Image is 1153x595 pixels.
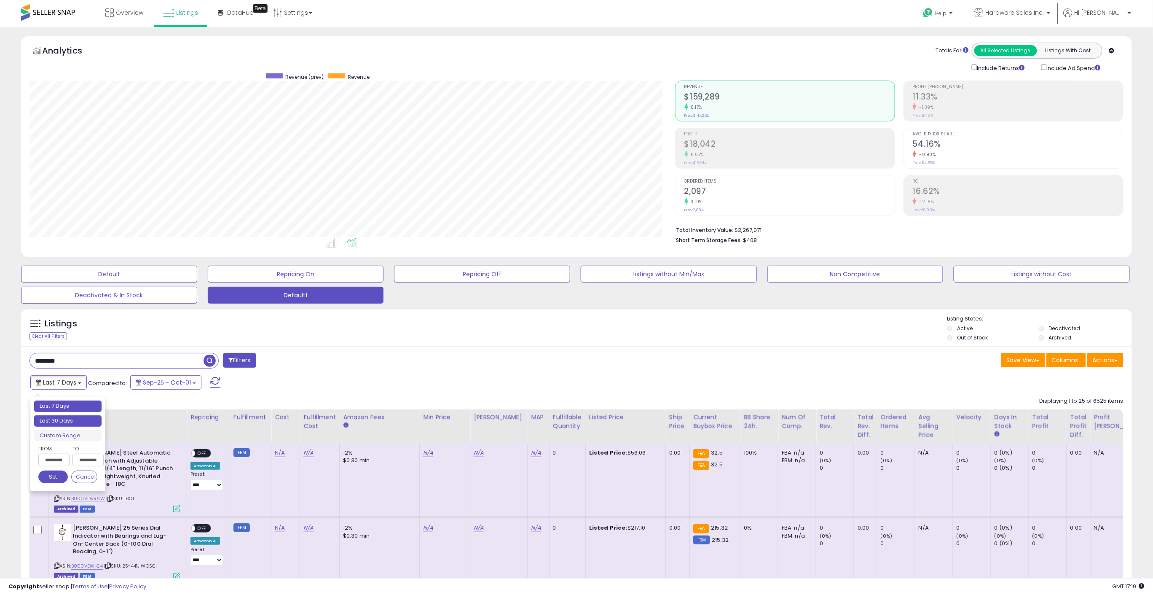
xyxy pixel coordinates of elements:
[782,524,810,532] div: FBA: n/a
[820,413,850,431] div: Total Rev.
[919,449,947,457] div: N/A
[917,199,934,205] small: -2.18%
[1113,582,1145,590] span: 2025-10-9 17:19 GMT
[8,582,39,590] strong: Copyright
[820,464,854,472] div: 0
[913,92,1123,103] h2: 11.33%
[684,132,895,137] span: Profit
[913,113,933,118] small: Prev: 11.49%
[995,413,1025,431] div: Days In Stock
[913,132,1123,137] span: Avg. Buybox Share
[275,413,296,422] div: Cost
[88,379,127,387] span: Compared to:
[995,524,1029,532] div: 0 (0%)
[1064,8,1131,27] a: Hi [PERSON_NAME]
[233,523,250,532] small: FBM
[957,540,991,547] div: 0
[858,413,874,439] div: Total Rev. Diff.
[744,413,775,431] div: BB Share 24h.
[917,1,961,27] a: Help
[72,582,108,590] a: Terms of Use
[233,413,268,422] div: Fulfillment
[109,582,146,590] a: Privacy Policy
[423,413,467,422] div: Min Price
[208,287,384,304] button: Default1
[995,533,1006,539] small: (0%)
[711,524,728,532] span: 215.32
[913,186,1123,198] h2: 16.62%
[957,524,991,532] div: 0
[423,449,433,457] a: N/A
[693,536,710,544] small: FBM
[684,207,704,213] small: Prev: 2,034
[1032,540,1067,547] div: 0
[1070,449,1084,457] div: 0.00
[1032,413,1063,431] div: Total Profit
[253,4,268,13] div: Tooltip anchor
[130,375,201,390] button: Sep-25 - Oct-01
[71,471,97,483] button: Cancel
[693,449,709,458] small: FBA
[1075,8,1125,17] span: Hi [PERSON_NAME]
[303,524,314,532] a: N/A
[80,573,95,580] span: FBM
[8,583,146,591] div: seller snap | |
[820,449,854,457] div: 0
[676,237,742,244] b: Short Term Storage Fees:
[986,8,1044,17] span: Hardware Sales Inc.
[21,287,197,304] button: Deactivated & In Stock
[190,471,223,490] div: Preset:
[423,524,433,532] a: N/A
[1087,353,1124,367] button: Actions
[1070,413,1087,439] div: Total Profit Diff.
[1094,413,1144,431] div: Profit [PERSON_NAME]
[116,8,143,17] span: Overview
[38,444,68,453] label: From
[104,563,157,569] span: | SKU: 25-441J WCSCI
[553,413,582,431] div: Fulfillable Quantity
[881,540,915,547] div: 0
[669,449,683,457] div: 0.00
[34,430,102,442] li: Custom Range
[684,92,895,103] h2: $159,289
[974,45,1037,56] button: All Selected Listings
[190,537,220,545] div: Amazon AI
[303,449,314,457] a: N/A
[21,266,197,283] button: Default
[917,104,934,110] small: -1.39%
[1032,533,1044,539] small: (0%)
[995,464,1029,472] div: 0 (0%)
[1001,353,1045,367] button: Save View
[767,266,944,283] button: Non Competitive
[1052,356,1078,364] span: Columns
[343,422,348,429] small: Amazon Fees.
[34,415,102,427] li: Last 30 Days
[957,457,968,464] small: (0%)
[52,413,183,422] div: Title
[913,160,936,165] small: Prev: 54.65%
[676,226,734,234] b: Total Inventory Value:
[957,533,968,539] small: (0%)
[881,449,915,457] div: 0
[782,449,810,457] div: FBA: n/a
[343,457,413,464] div: $0.30 min
[711,449,723,457] span: 32.5
[1094,524,1141,532] div: N/A
[881,533,893,539] small: (0%)
[343,449,413,457] div: 12%
[1032,464,1067,472] div: 0
[965,63,1035,72] div: Include Returns
[286,73,324,81] span: Revenue (prev)
[913,207,935,213] small: Prev: 16.99%
[531,524,541,532] a: N/A
[143,378,191,387] span: Sep-25 - Oct-01
[195,450,209,457] span: OFF
[190,413,226,422] div: Repricing
[275,449,285,457] a: N/A
[343,413,416,422] div: Amazon Fees
[474,449,484,457] a: N/A
[684,139,895,151] h2: $18,042
[954,266,1130,283] button: Listings without Cost
[957,334,988,341] label: Out of Stock
[995,540,1029,547] div: 0 (0%)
